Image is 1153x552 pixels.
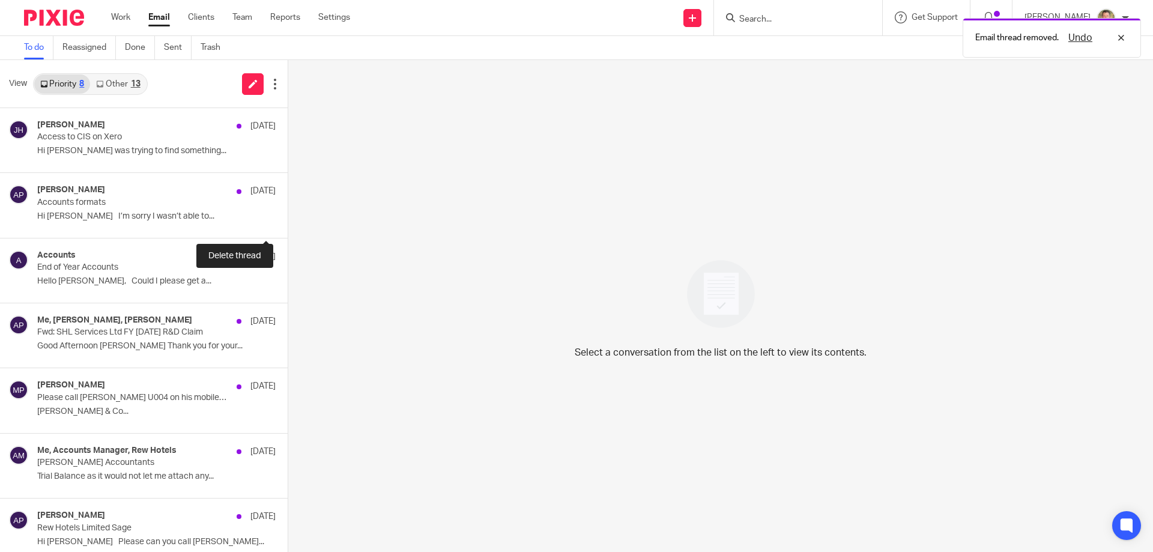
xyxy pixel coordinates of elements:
a: Other13 [90,74,146,94]
img: svg%3E [9,380,28,399]
p: Email thread removed. [975,32,1059,44]
p: Good Afternoon [PERSON_NAME] Thank you for your... [37,341,276,351]
p: [DATE] [250,185,276,197]
img: svg%3E [9,185,28,204]
h4: Accounts [37,250,76,261]
h4: [PERSON_NAME] [37,380,105,390]
span: View [9,77,27,90]
a: Team [232,11,252,23]
p: [PERSON_NAME] & Co... [37,407,276,417]
a: Clients [188,11,214,23]
p: [DATE] [250,446,276,458]
a: Work [111,11,130,23]
a: Reassigned [62,36,116,59]
img: svg%3E [9,250,28,270]
img: svg%3E [9,120,28,139]
p: Hi [PERSON_NAME] Please can you call [PERSON_NAME]... [37,537,276,547]
p: Hi [PERSON_NAME] was trying to find something... [37,146,276,156]
a: To do [24,36,53,59]
p: Rew Hotels Limited Sage [37,523,228,533]
a: Email [148,11,170,23]
a: Trash [201,36,229,59]
a: Settings [318,11,350,23]
p: [PERSON_NAME] Accountants [37,458,228,468]
img: svg%3E [9,315,28,335]
h4: [PERSON_NAME] [37,511,105,521]
p: [DATE] [250,120,276,132]
div: 8 [79,80,84,88]
p: Hi [PERSON_NAME] I’m sorry I wasn’t able to... [37,211,276,222]
button: Undo [1065,31,1096,45]
h4: Me, Accounts Manager, Rew Hotels [37,446,177,456]
p: Trial Balance as it would not let me attach any... [37,472,276,482]
img: High%20Res%20Andrew%20Price%20Accountants_Poppy%20Jakes%20photography-1118.jpg [1097,8,1116,28]
p: [DATE] [250,250,276,262]
p: Access to CIS on Xero [37,132,228,142]
p: Hello [PERSON_NAME], Could I please get a... [37,276,276,287]
img: svg%3E [9,446,28,465]
p: [DATE] [250,380,276,392]
a: Sent [164,36,192,59]
img: Pixie [24,10,84,26]
p: [DATE] [250,511,276,523]
div: 13 [131,80,141,88]
p: End of Year Accounts [37,262,228,273]
img: svg%3E [9,511,28,530]
a: Done [125,36,155,59]
p: Fwd: SHL Services Ltd FY [DATE] R&D Claim [37,327,228,338]
a: Reports [270,11,300,23]
img: image [679,252,763,336]
p: [DATE] [250,315,276,327]
p: Please call [PERSON_NAME] U004 on his mobile, they want you to make some changes on cashflow on p... [37,393,228,403]
h4: [PERSON_NAME] [37,185,105,195]
h4: Me, [PERSON_NAME], [PERSON_NAME] [37,315,192,326]
a: Priority8 [34,74,90,94]
p: Accounts formats [37,198,228,208]
p: Select a conversation from the list on the left to view its contents. [575,345,867,360]
h4: [PERSON_NAME] [37,120,105,130]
